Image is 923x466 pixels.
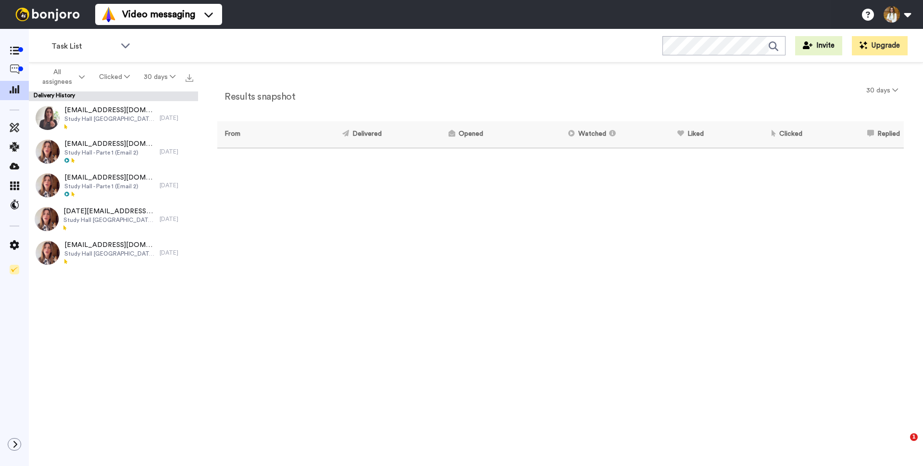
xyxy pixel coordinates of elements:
th: Liked [623,121,708,148]
img: export.svg [186,74,193,82]
button: Invite [795,36,842,55]
div: [DATE] [160,249,193,257]
button: Upgrade [852,36,908,55]
th: From [217,121,274,148]
span: [EMAIL_ADDRESS][DOMAIN_NAME] [64,240,155,250]
div: [DATE] [160,114,193,122]
img: 8a054283-a111-4637-ac74-8a4b023aff33-thumb.jpg [36,173,60,197]
span: Study Hall [GEOGRAPHIC_DATA] - Parte 2 [63,216,155,224]
div: [DATE] [160,181,193,189]
div: [DATE] [160,215,193,223]
span: [EMAIL_ADDRESS][DOMAIN_NAME] [64,173,155,182]
img: Checklist.svg [10,265,19,274]
span: Study Hall [GEOGRAPHIC_DATA] - Email 3 [64,115,155,123]
span: Task List [51,40,116,52]
button: Clicked [92,68,137,86]
img: 4ee62dd0-b569-419f-ad55-d8591825e213-thumb.jpg [36,106,60,130]
div: Delivery History [29,91,198,101]
img: bj-logo-header-white.svg [12,8,84,21]
th: Watched [487,121,623,148]
button: Export all results that match these filters now. [183,70,196,84]
span: Video messaging [122,8,195,21]
img: 8a054283-a111-4637-ac74-8a4b023aff33-thumb.jpg [36,140,60,164]
span: [DATE][EMAIL_ADDRESS][PERSON_NAME][DOMAIN_NAME] [63,207,155,216]
th: Clicked [708,121,806,148]
img: 27956ee2-fdfb-4e77-9b30-86764f74970b-thumb.jpg [36,241,60,265]
th: Delivered [274,121,385,148]
img: vm-color.svg [101,7,116,22]
a: [DATE][EMAIL_ADDRESS][PERSON_NAME][DOMAIN_NAME]Study Hall [GEOGRAPHIC_DATA] - Parte 2[DATE] [29,202,198,236]
span: Study Hall - Parte 1 (Email 2) [64,149,155,156]
a: [EMAIL_ADDRESS][DOMAIN_NAME]Study Hall [GEOGRAPHIC_DATA] - Envío 1[DATE] [29,236,198,270]
img: bf6e1b1c-b6cd-4db8-a839-1ff44c9f7e44-thumb.jpg [35,207,59,231]
a: [EMAIL_ADDRESS][DOMAIN_NAME]Study Hall - Parte 1 (Email 2)[DATE] [29,168,198,202]
a: [EMAIL_ADDRESS][DOMAIN_NAME]Study Hall [GEOGRAPHIC_DATA] - Email 3[DATE] [29,101,198,135]
span: Study Hall [GEOGRAPHIC_DATA] - Envío 1 [64,250,155,258]
button: All assignees [31,64,92,91]
h2: Results snapshot [217,91,295,102]
span: All assignees [38,67,77,87]
button: 30 days [861,82,904,99]
a: [EMAIL_ADDRESS][DOMAIN_NAME]Study Hall - Parte 1 (Email 2)[DATE] [29,135,198,168]
th: Opened [386,121,487,148]
span: 1 [910,433,918,441]
th: Replied [806,121,904,148]
iframe: Intercom live chat [890,433,913,456]
div: [DATE] [160,148,193,155]
button: 30 days [137,68,183,86]
span: [EMAIL_ADDRESS][DOMAIN_NAME] [64,139,155,149]
span: Study Hall - Parte 1 (Email 2) [64,182,155,190]
span: [EMAIL_ADDRESS][DOMAIN_NAME] [64,105,155,115]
